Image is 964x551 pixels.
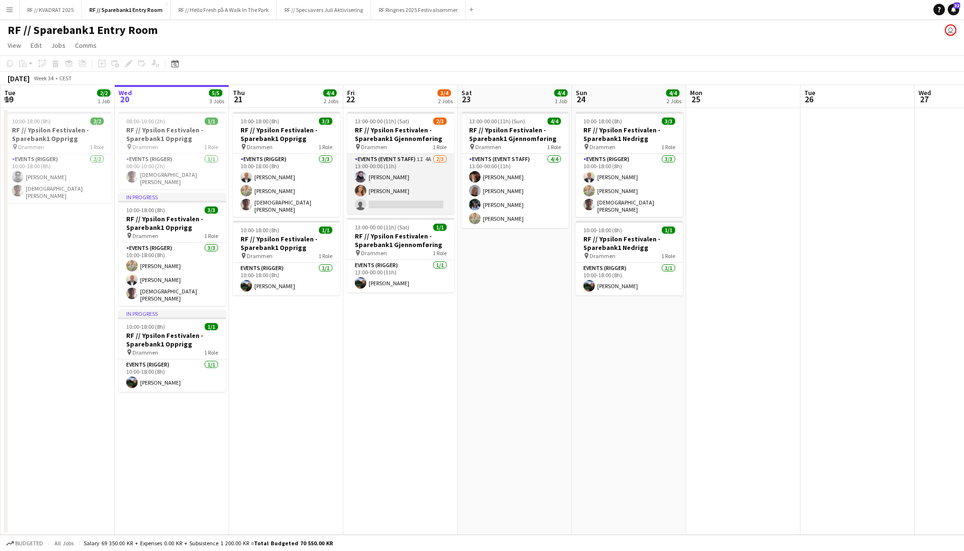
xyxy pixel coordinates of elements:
[438,97,453,105] div: 2 Jobs
[4,112,111,203] app-job-card: 10:00-18:00 (8h)2/2RF // Ypsilon Festivalen - Sparebank1 Opprigg Drammen1 RoleEvents (Rigger)2/21...
[119,331,226,348] h3: RF // Ypsilon Festivalen - Sparebank1 Opprigg
[361,249,387,257] span: Drammen
[47,39,69,52] a: Jobs
[8,41,21,50] span: View
[119,193,226,306] app-job-card: In progress10:00-18:00 (8h)3/3RF // Ypsilon Festivalen - Sparebank1 Opprigg Drammen1 RoleEvents (...
[319,118,332,125] span: 3/3
[126,206,165,214] span: 10:00-18:00 (8h)
[355,224,409,231] span: 13:00-00:00 (11h) (Sat)
[576,126,683,143] h3: RF // Ypsilon Festivalen - Sparebank1 Nedrigg
[590,252,615,259] span: Drammen
[51,41,66,50] span: Jobs
[119,126,226,143] h3: RF // Ypsilon Festivalen - Sparebank1 Opprigg
[8,23,158,37] h1: RF // Sparebank1 Entry Room
[347,154,454,214] app-card-role: Events (Event Staff)1I4A2/313:00-00:00 (11h)[PERSON_NAME][PERSON_NAME]
[31,41,42,50] span: Edit
[233,154,340,217] app-card-role: Events (Rigger)3/310:00-18:00 (8h)[PERSON_NAME][PERSON_NAME][DEMOGRAPHIC_DATA][PERSON_NAME]
[576,221,683,295] app-job-card: 10:00-18:00 (8h)1/1RF // Ypsilon Festivalen - Sparebank1 Nedrigg Drammen1 RoleEvents (Rigger)1/11...
[953,2,960,9] span: 32
[433,118,447,125] span: 2/3
[204,232,218,239] span: 1 Role
[27,39,45,52] a: Edit
[469,118,525,125] span: 13:00-00:00 (11h) (Sun)
[661,252,675,259] span: 1 Role
[126,118,165,125] span: 08:00-10:00 (2h)
[576,88,587,97] span: Sun
[576,263,683,295] app-card-role: Events (Rigger)1/110:00-18:00 (8h)[PERSON_NAME]
[233,235,340,252] h3: RF // Ypsilon Festivalen - Sparebank1 Opprigg
[323,89,337,97] span: 4/4
[119,243,226,306] app-card-role: Events (Rigger)3/310:00-18:00 (8h)[PERSON_NAME][PERSON_NAME][DEMOGRAPHIC_DATA][PERSON_NAME]
[371,0,466,19] button: RF Ringnes 2025 Festivalsommer
[119,215,226,232] h3: RF // Ypsilon Festivalen - Sparebank1 Opprigg
[475,143,501,151] span: Drammen
[583,118,622,125] span: 10:00-18:00 (8h)
[667,97,681,105] div: 2 Jobs
[233,112,340,217] app-job-card: 10:00-18:00 (8h)3/3RF // Ypsilon Festivalen - Sparebank1 Opprigg Drammen1 RoleEvents (Rigger)3/31...
[209,97,224,105] div: 3 Jobs
[15,540,43,547] span: Budgeted
[233,263,340,295] app-card-role: Events (Rigger)1/110:00-18:00 (8h)[PERSON_NAME]
[583,227,622,234] span: 10:00-18:00 (8h)
[205,206,218,214] span: 3/3
[461,112,569,228] app-job-card: 13:00-00:00 (11h) (Sun)4/4RF // Ypsilon Festivalen - Sparebank1 Gjennomføring Drammen1 RoleEvents...
[433,143,447,151] span: 1 Role
[117,94,132,105] span: 20
[4,39,25,52] a: View
[661,143,675,151] span: 1 Role
[461,154,569,228] app-card-role: Events (Event Staff)4/413:00-00:00 (11h)[PERSON_NAME][PERSON_NAME][PERSON_NAME][PERSON_NAME]
[119,310,226,317] div: In progress
[97,89,110,97] span: 2/2
[204,143,218,151] span: 1 Role
[662,227,675,234] span: 1/1
[241,118,279,125] span: 10:00-18:00 (8h)
[241,227,279,234] span: 10:00-18:00 (8h)
[4,154,111,203] app-card-role: Events (Rigger)2/210:00-18:00 (8h)[PERSON_NAME][DEMOGRAPHIC_DATA][PERSON_NAME]
[90,118,104,125] span: 2/2
[433,224,447,231] span: 1/1
[576,235,683,252] h3: RF // Ypsilon Festivalen - Sparebank1 Nedrigg
[361,143,387,151] span: Drammen
[433,249,447,257] span: 1 Role
[119,88,132,97] span: Wed
[576,112,683,217] app-job-card: 10:00-18:00 (8h)3/3RF // Ypsilon Festivalen - Sparebank1 Nedrigg Drammen1 RoleEvents (Rigger)3/31...
[554,89,568,97] span: 4/4
[4,126,111,143] h3: RF // Ypsilon Festivalen - Sparebank1 Opprigg
[20,0,82,19] button: RF // KVADRAT 2025
[247,143,273,151] span: Drammen
[461,88,472,97] span: Sat
[32,75,55,82] span: Week 34
[53,540,76,547] span: All jobs
[204,349,218,356] span: 1 Role
[690,88,702,97] span: Mon
[318,252,332,259] span: 1 Role
[233,88,245,97] span: Thu
[12,118,51,125] span: 10:00-18:00 (8h)
[119,310,226,392] div: In progress10:00-18:00 (8h)1/1RF // Ypsilon Festivalen - Sparebank1 Opprigg Drammen1 RoleEvents (...
[346,94,355,105] span: 22
[90,143,104,151] span: 1 Role
[555,97,567,105] div: 1 Job
[461,126,569,143] h3: RF // Ypsilon Festivalen - Sparebank1 Gjennomføring
[231,94,245,105] span: 21
[4,88,15,97] span: Tue
[438,89,451,97] span: 3/4
[917,94,931,105] span: 27
[945,24,956,36] app-user-avatar: Marit Holvik
[126,323,165,330] span: 10:00-18:00 (8h)
[948,4,959,15] a: 32
[347,126,454,143] h3: RF // Ypsilon Festivalen - Sparebank1 Gjennomføring
[347,218,454,292] div: 13:00-00:00 (11h) (Sat)1/1RF // Ypsilon Festivalen - Sparebank1 Gjennomføring Drammen1 RoleEvents...
[318,143,332,151] span: 1 Role
[277,0,371,19] button: RF // Specsavers Juli Aktivisering
[205,118,218,125] span: 1/1
[5,538,44,549] button: Budgeted
[347,112,454,214] div: 13:00-00:00 (11h) (Sat)2/3RF // Ypsilon Festivalen - Sparebank1 Gjennomføring Drammen1 RoleEvents...
[119,359,226,392] app-card-role: Events (Rigger)1/110:00-18:00 (8h)[PERSON_NAME]
[171,0,277,19] button: RF // Hello Fresh på A Walk In The Park
[804,88,815,97] span: Tue
[209,89,222,97] span: 5/5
